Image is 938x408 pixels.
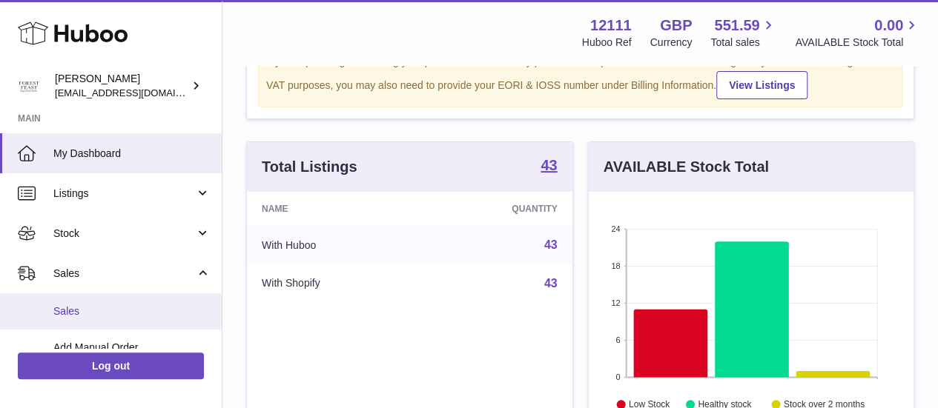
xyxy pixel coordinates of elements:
div: [PERSON_NAME] [55,72,188,100]
span: AVAILABLE Stock Total [795,36,920,50]
span: My Dashboard [53,147,211,161]
text: 24 [611,224,620,233]
th: Name [247,192,422,226]
text: 18 [611,261,620,270]
a: 43 [544,277,558,290]
text: 12 [611,298,620,307]
span: Sales [53,267,195,281]
span: 551.59 [714,16,759,36]
strong: 43 [541,158,557,173]
span: Stock [53,227,195,241]
a: 43 [541,158,557,175]
th: Quantity [422,192,572,226]
h3: Total Listings [262,157,357,177]
h3: AVAILABLE Stock Total [604,157,769,177]
div: If you're planning on sending your products internationally please add required customs informati... [266,55,894,99]
div: Currency [650,36,693,50]
span: Total sales [710,36,776,50]
img: internalAdmin-12111@internal.huboo.com [18,75,40,97]
span: Add Manual Order [53,341,211,355]
text: 0 [615,372,620,381]
a: View Listings [716,71,807,99]
td: With Shopify [247,264,422,303]
div: Huboo Ref [582,36,632,50]
span: Sales [53,304,211,318]
strong: 12111 [590,16,632,36]
a: 43 [544,238,558,251]
td: With Huboo [247,226,422,264]
a: 551.59 Total sales [710,16,776,50]
span: Listings [53,187,195,201]
span: 0.00 [874,16,903,36]
a: Log out [18,352,204,379]
text: 6 [615,335,620,344]
span: [EMAIL_ADDRESS][DOMAIN_NAME] [55,87,218,98]
a: 0.00 AVAILABLE Stock Total [795,16,920,50]
strong: GBP [660,16,692,36]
